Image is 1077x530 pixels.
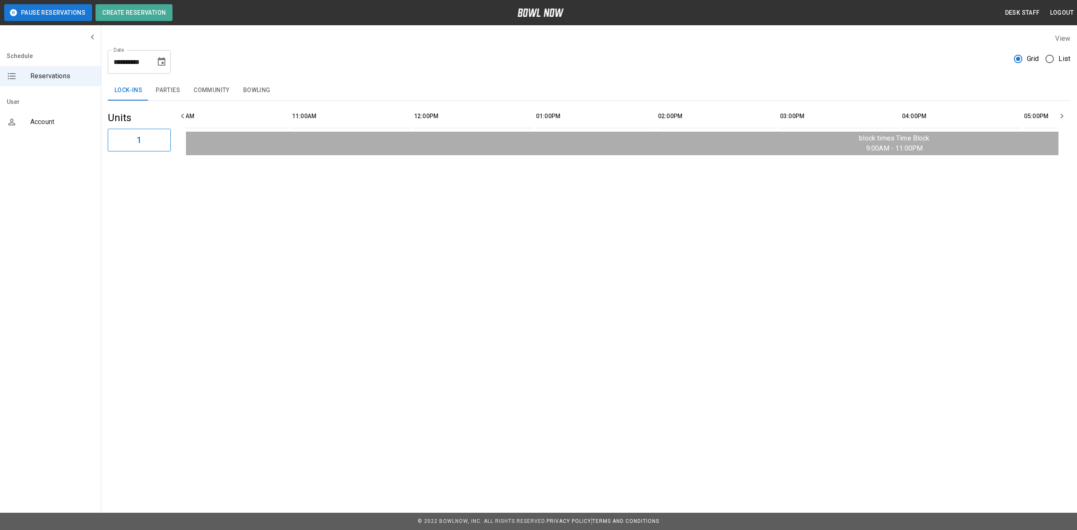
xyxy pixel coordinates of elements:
[517,8,564,17] img: logo
[592,518,659,524] a: Terms and Conditions
[149,80,187,101] button: Parties
[108,80,1070,101] div: inventory tabs
[170,104,289,128] th: 10:00AM
[1058,54,1070,64] span: List
[108,111,171,125] h5: Units
[1055,34,1070,42] label: View
[108,129,171,151] button: 1
[30,71,94,81] span: Reservations
[153,53,170,70] button: Choose date, selected date is Aug 23, 2025
[1047,5,1077,21] button: Logout
[414,104,533,128] th: 12:00PM
[95,4,172,21] button: Create Reservation
[108,80,149,101] button: Lock-ins
[4,4,92,21] button: Pause Reservations
[30,117,94,127] span: Account
[187,80,236,101] button: Community
[418,518,546,524] span: © 2022 BowlNow, Inc. All Rights Reserved.
[236,80,277,101] button: Bowling
[292,104,411,128] th: 11:00AM
[546,518,591,524] a: Privacy Policy
[1027,54,1039,64] span: Grid
[1002,5,1043,21] button: Desk Staff
[137,133,141,147] h6: 1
